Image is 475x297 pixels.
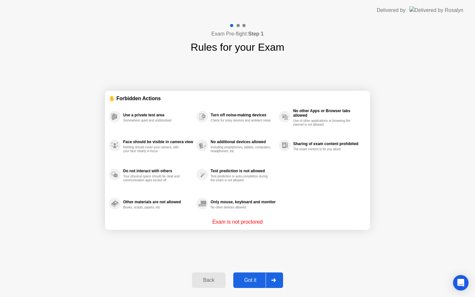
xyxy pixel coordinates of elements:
[123,206,184,209] div: Books, scripts, papers, etc
[409,6,463,14] img: Delivered by Rosalyn
[211,169,276,173] div: Text prediction is not allowed
[293,109,363,118] div: No other Apps or Browser tabs allowed
[191,39,284,55] h1: Rules for your Exam
[211,175,272,182] div: Text prediction or auto-completion during the exam is not allowed
[377,6,406,14] div: Delivered by
[212,218,263,226] p: Exam is not proctored
[211,145,272,153] div: Including smartphones, tablets, computers, headphones, etc.
[235,277,266,283] div: Got it
[453,275,469,291] div: Open Intercom Messenger
[211,113,276,117] div: Turn off noise-making devices
[109,95,366,102] div: ✋ Forbidden Actions
[123,140,193,144] div: Face should be visible in camera view
[233,272,283,288] button: Got it
[123,175,184,182] div: Your physical space should be clear and communication apps turned off
[211,206,272,209] div: No other devices allowed
[293,119,354,127] div: Use of other applications or browsing the internet is not allowed
[123,169,193,173] div: Do not interact with others
[123,119,184,122] div: Somewhere quiet and undisturbed
[293,147,354,151] div: The exam content is for you alone
[211,30,264,38] h4: Exam Pre-flight:
[211,200,276,204] div: Only mouse, keyboard and monitor
[192,272,225,288] button: Back
[293,142,363,146] div: Sharing of exam content prohibited
[248,31,264,37] b: Step 1
[211,119,272,122] div: Check for noisy devices and ambient noise
[211,140,276,144] div: No additional devices allowed
[123,145,184,153] div: Nothing should cover your camera, with your face clearly in focus
[123,113,193,117] div: Use a private test area
[194,277,223,283] div: Back
[123,200,193,204] div: Other materials are not allowed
